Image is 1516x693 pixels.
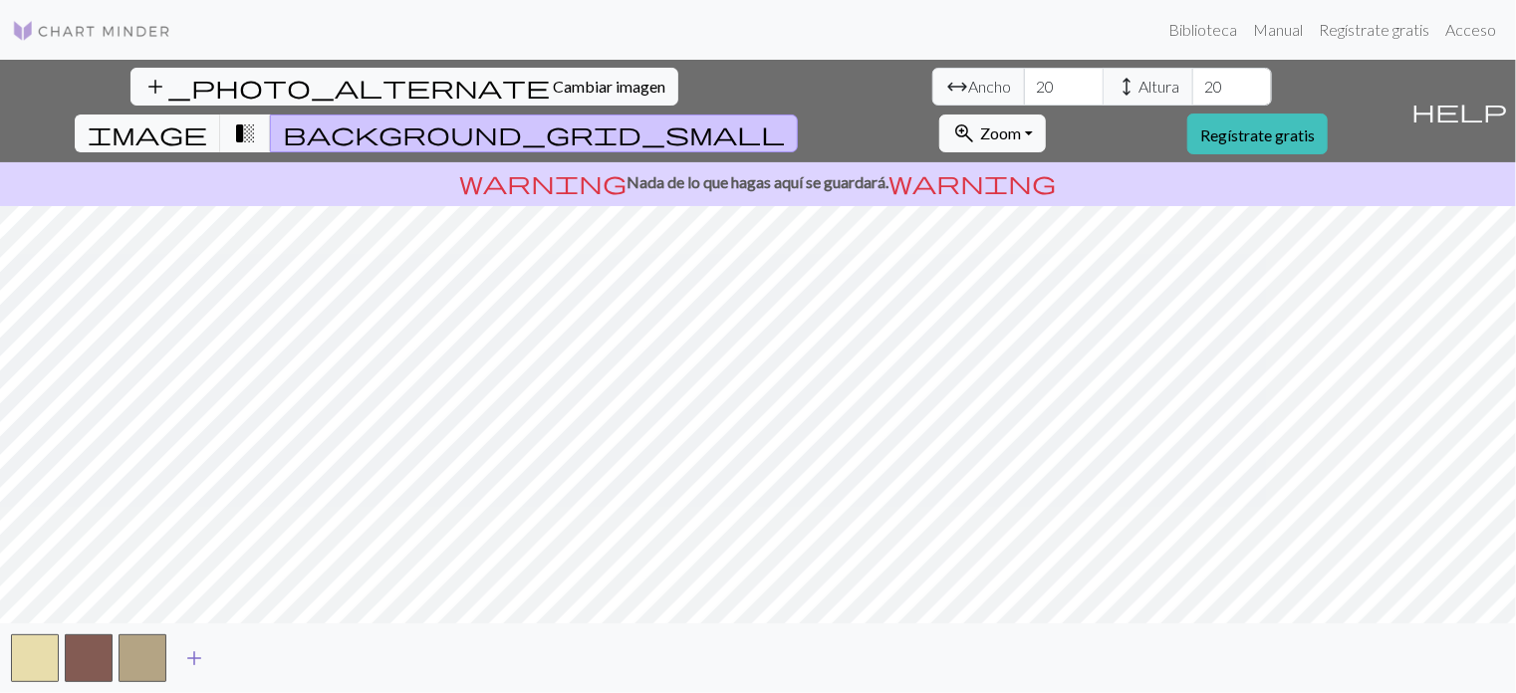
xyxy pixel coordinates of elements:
[1200,125,1315,144] font: Regístrate gratis
[1168,20,1237,39] font: Biblioteca
[939,115,1046,152] button: Zoom
[628,172,889,191] font: Nada de lo que hagas aquí se guardará.
[952,119,976,147] span: zoom_in
[889,168,1057,196] span: warning
[1311,10,1437,50] a: Regístrate gratis
[1116,73,1139,101] span: height
[980,123,1021,142] font: Zoom
[182,644,206,672] span: add
[1245,10,1311,50] a: Manual
[88,119,207,147] span: image
[130,68,678,106] button: Cambiar imagen
[1139,77,1180,96] font: Altura
[969,77,1012,96] font: Ancho
[1253,20,1303,39] font: Manual
[233,119,257,147] span: transition_fade
[1319,20,1429,39] font: Regístrate gratis
[143,73,550,101] span: add_photo_alternate
[1437,10,1504,50] a: Acceso
[1411,97,1507,124] span: help
[460,168,628,196] span: warning
[1187,114,1328,154] a: Regístrate gratis
[1445,20,1496,39] font: Acceso
[1402,60,1516,162] button: Ayuda
[12,19,171,43] img: Logo
[1160,10,1245,50] a: Biblioteca
[945,73,969,101] span: arrow_range
[553,77,665,96] font: Cambiar imagen
[283,119,785,147] span: background_grid_small
[169,639,219,677] button: Añadir color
